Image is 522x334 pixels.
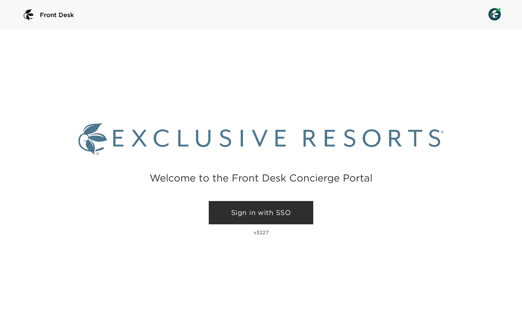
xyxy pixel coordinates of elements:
[488,8,501,21] img: User
[40,11,74,19] span: Front Desk
[21,7,36,22] img: logo
[78,123,444,155] img: Exclusive Resorts logo
[209,201,313,225] a: Sign in with SSO
[150,173,372,183] h2: Welcome to the Front Desk Concierge Portal
[254,229,269,236] p: v3227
